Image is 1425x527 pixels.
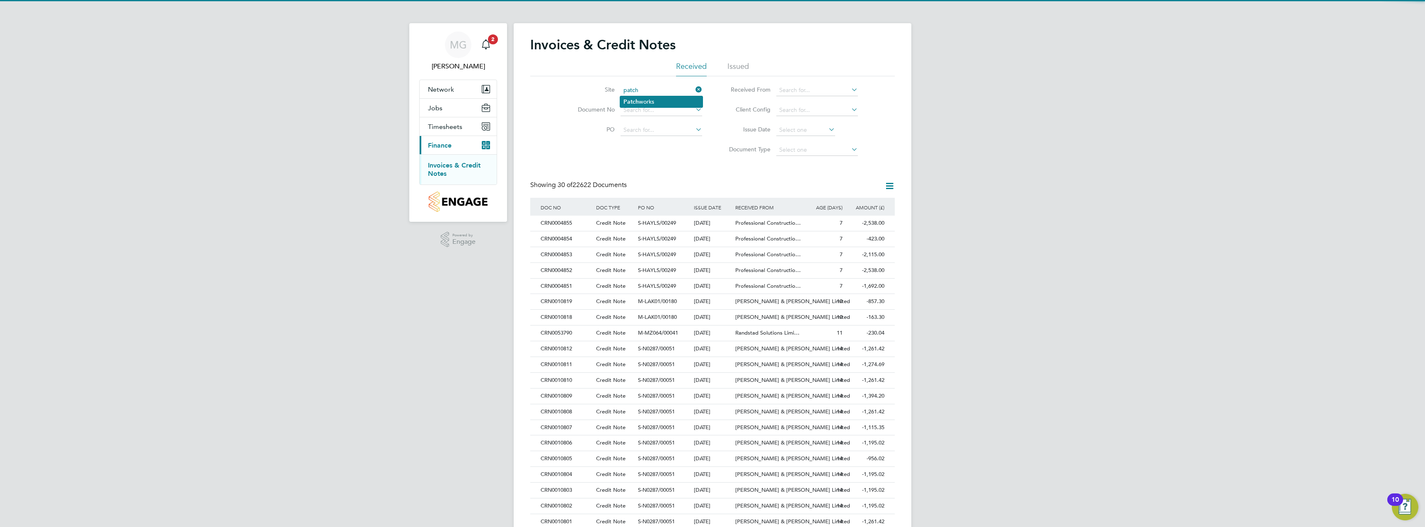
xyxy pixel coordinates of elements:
[837,486,843,493] span: 14
[735,439,850,446] span: [PERSON_NAME] & [PERSON_NAME] Limited
[837,439,843,446] span: 14
[776,144,858,156] input: Select one
[450,39,467,50] span: MG
[638,392,675,399] span: S-N0287/00051
[596,471,626,478] span: Credit Note
[845,216,886,231] div: -2,538.00
[735,455,850,462] span: [PERSON_NAME] & [PERSON_NAME] Limited
[803,198,845,217] div: AGE (DAYS)
[735,251,801,258] span: Professional Constructio…
[692,325,734,341] div: [DATE]
[428,123,462,131] span: Timesheets
[676,61,707,76] li: Received
[692,435,734,451] div: [DATE]
[845,294,886,309] div: -857.30
[735,329,799,336] span: Randstad Solutions Limi…
[420,80,497,98] button: Network
[596,408,626,415] span: Credit Note
[735,267,801,274] span: Professional Constructio…
[840,235,843,242] span: 7
[692,404,734,420] div: [DATE]
[539,498,594,514] div: CRN0010802
[539,404,594,420] div: CRN0010808
[692,498,734,514] div: [DATE]
[539,389,594,404] div: CRN0010809
[837,455,843,462] span: 14
[419,192,497,212] a: Go to home page
[692,389,734,404] div: [DATE]
[692,216,734,231] div: [DATE]
[596,439,626,446] span: Credit Note
[638,486,675,493] span: S-N0287/00051
[845,310,886,325] div: -163.30
[692,279,734,294] div: [DATE]
[735,282,801,289] span: Professional Constructio…
[567,126,615,133] label: PO
[539,294,594,309] div: CRN0010819
[638,361,675,368] span: S-N0287/00051
[735,424,850,431] span: [PERSON_NAME] & [PERSON_NAME] Limited
[845,279,886,294] div: -1,692.00
[488,34,498,44] span: 2
[620,96,703,107] li: works
[837,408,843,415] span: 14
[428,141,452,149] span: Finance
[638,376,675,384] span: S-N0287/00051
[692,310,734,325] div: [DATE]
[837,313,843,321] span: 10
[638,424,675,431] span: S-N0287/00051
[692,373,734,388] div: [DATE]
[638,298,677,305] span: M-LAK01/00180
[723,86,770,93] label: Received From
[638,471,675,478] span: S-N0287/00051
[638,502,675,509] span: S-N0287/00051
[539,420,594,435] div: CRN0010807
[530,181,628,189] div: Showing
[837,392,843,399] span: 14
[776,124,835,136] input: Select one
[692,247,734,262] div: [DATE]
[845,420,886,435] div: -1,115.35
[735,518,850,525] span: [PERSON_NAME] & [PERSON_NAME] Limited
[845,389,886,404] div: -1,394.20
[596,376,626,384] span: Credit Note
[845,498,886,514] div: -1,195.02
[428,161,481,177] a: Invoices & Credit Notes
[441,232,476,248] a: Powered byEngage
[429,192,487,212] img: countryside-properties-logo-retina.png
[419,32,497,71] a: MG[PERSON_NAME]
[567,86,615,93] label: Site
[409,23,507,222] nav: Main navigation
[776,104,858,116] input: Search for...
[452,238,476,245] span: Engage
[539,198,594,217] div: DOC NO
[478,32,494,58] a: 2
[735,298,850,305] span: [PERSON_NAME] & [PERSON_NAME] Limited
[558,181,572,189] span: 30 of
[428,104,442,112] span: Jobs
[596,251,626,258] span: Credit Note
[692,198,734,217] div: ISSUE DATE
[539,373,594,388] div: CRN0010810
[845,467,886,482] div: -1,195.02
[638,408,675,415] span: S-N0287/00051
[735,471,850,478] span: [PERSON_NAME] & [PERSON_NAME] Limited
[452,232,476,239] span: Powered by
[735,502,850,509] span: [PERSON_NAME] & [PERSON_NAME] Limited
[845,357,886,372] div: -1,274.69
[539,247,594,262] div: CRN0004853
[845,325,886,341] div: -230.04
[735,345,850,352] span: [PERSON_NAME] & [PERSON_NAME] Limited
[638,455,675,462] span: S-N0287/00051
[692,467,734,482] div: [DATE]
[692,341,734,357] div: [DATE]
[723,146,770,153] label: Document Type
[596,267,626,274] span: Credit Note
[837,329,843,336] span: 11
[845,404,886,420] div: -1,261.42
[539,310,594,325] div: CRN0010818
[539,216,594,231] div: CRN0004855
[596,392,626,399] span: Credit Note
[692,483,734,498] div: [DATE]
[638,329,678,336] span: M-MZ064/00041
